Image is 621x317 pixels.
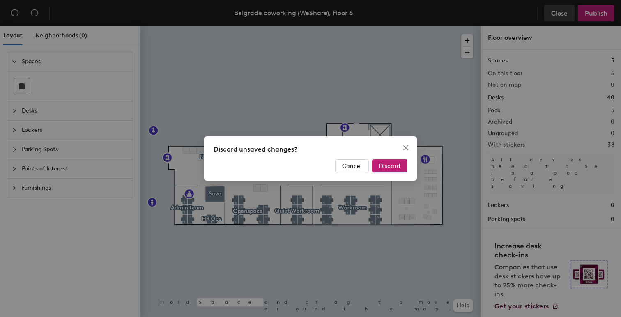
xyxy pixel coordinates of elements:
button: Close [399,141,412,154]
span: Cancel [342,163,362,170]
span: Close [399,145,412,151]
button: Cancel [335,159,369,172]
button: Discard [372,159,407,172]
span: close [402,145,409,151]
div: Discard unsaved changes? [214,145,407,154]
span: Discard [379,163,400,170]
